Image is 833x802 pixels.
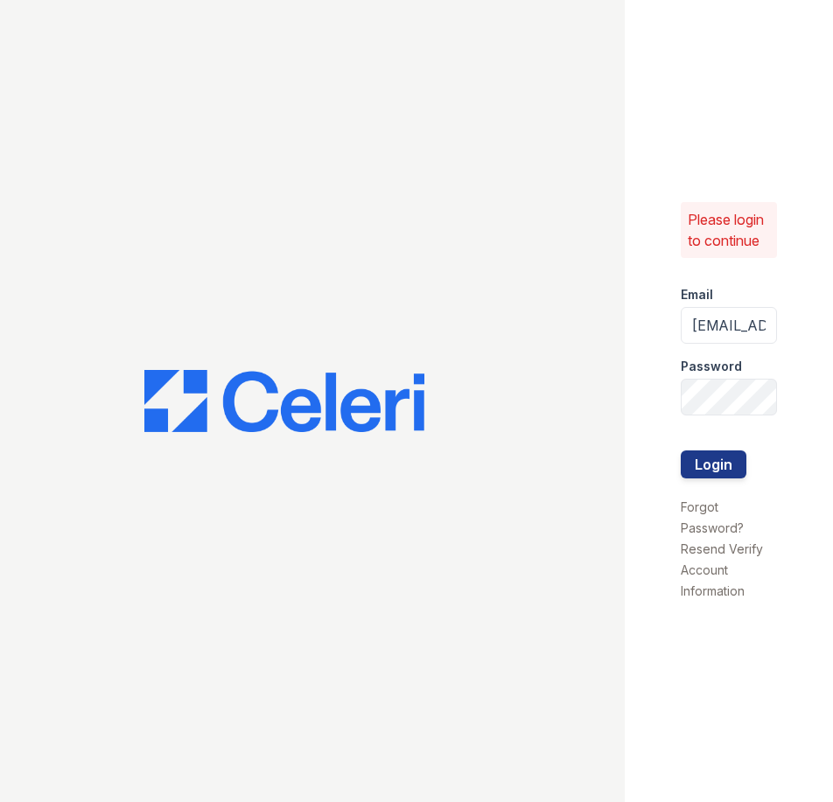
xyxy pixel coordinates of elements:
[681,541,763,598] a: Resend Verify Account Information
[681,499,744,535] a: Forgot Password?
[681,358,742,375] label: Password
[688,209,770,251] p: Please login to continue
[144,370,424,433] img: CE_Logo_Blue-a8612792a0a2168367f1c8372b55b34899dd931a85d93a1a3d3e32e68fde9ad4.png
[681,450,746,478] button: Login
[681,286,713,303] label: Email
